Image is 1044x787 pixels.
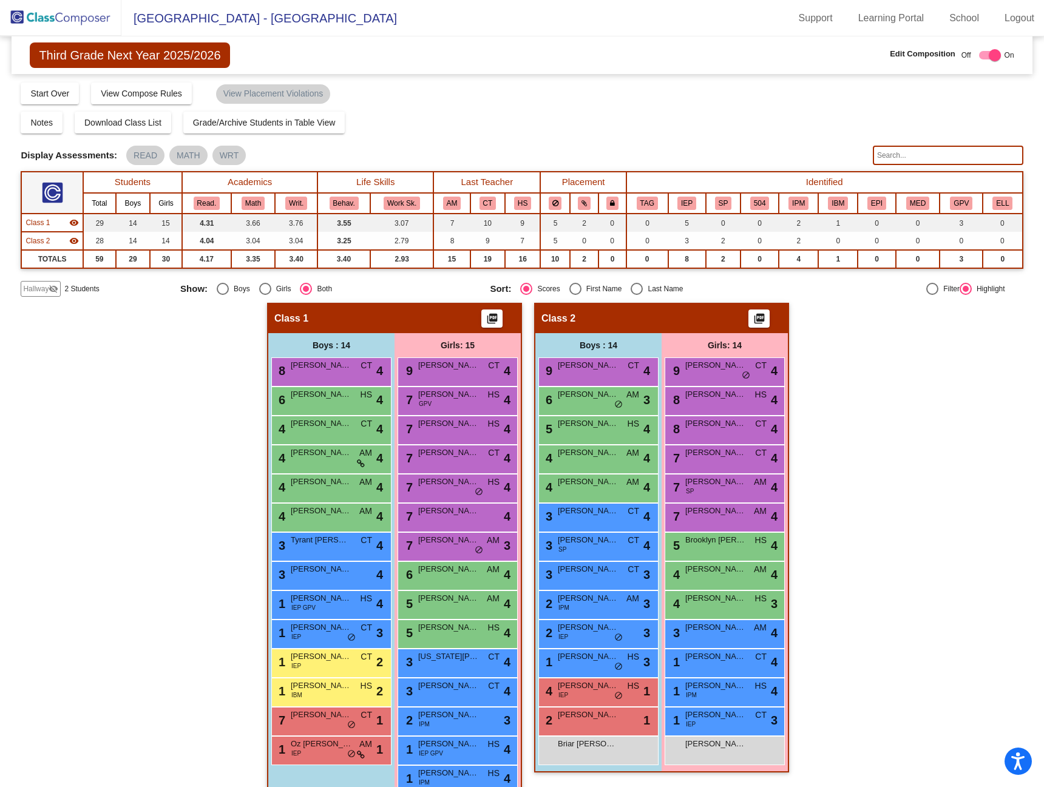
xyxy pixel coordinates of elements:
span: 7 [403,510,413,523]
span: [PERSON_NAME] [291,447,351,459]
span: 4 [643,478,650,496]
div: Highlight [972,283,1005,294]
mat-chip: View Placement Violations [216,84,330,104]
span: [PERSON_NAME] [558,447,619,459]
div: Girls [271,283,291,294]
td: 0 [598,232,626,250]
td: 0 [896,214,940,232]
span: 4 [276,422,285,436]
span: View Compose Rules [101,89,182,98]
span: 4 [771,420,778,438]
span: Class 1 [274,312,308,325]
span: 3 [276,539,285,552]
span: CT [628,534,639,547]
button: Math [242,197,265,210]
td: 0 [896,250,940,268]
button: MED [906,197,929,210]
td: 0 [741,250,779,268]
span: 4 [376,420,383,438]
td: 5 [668,214,706,232]
div: Filter [938,283,960,294]
span: Sort: [490,283,511,294]
td: 15 [433,250,470,268]
span: [PERSON_NAME] [418,563,479,575]
mat-icon: visibility [69,218,79,228]
span: [PERSON_NAME] [558,476,619,488]
span: Download Class List [84,118,161,127]
span: 5 [670,539,680,552]
span: 7 [403,451,413,465]
th: Boys [116,193,150,214]
span: AM [359,447,372,459]
span: [PERSON_NAME] [558,359,619,371]
span: [PERSON_NAME] [685,359,746,371]
span: [PERSON_NAME] [418,505,479,517]
mat-radio-group: Select an option [180,283,481,295]
span: [PERSON_NAME] [291,563,351,575]
div: Scores [532,283,560,294]
td: 0 [896,232,940,250]
mat-icon: visibility [69,236,79,246]
span: 8 [276,364,285,377]
button: SP [715,197,732,210]
span: 7 [670,481,680,494]
td: 3 [940,250,983,268]
td: 3.35 [231,250,276,268]
span: 4 [376,566,383,584]
td: 10 [540,250,570,268]
span: do_not_disturb_alt [475,545,483,555]
mat-icon: picture_as_pdf [752,312,767,329]
th: Life Skills [317,172,433,193]
span: 9 [403,364,413,377]
button: HS [514,197,531,210]
span: 4 [504,362,510,380]
span: 8 [670,393,680,407]
td: 5 [540,232,570,250]
button: Print Students Details [481,309,503,328]
span: [PERSON_NAME] [685,388,746,400]
span: 8 [670,422,680,436]
td: 3.04 [231,232,276,250]
td: 3.66 [231,214,276,232]
th: Good Parent Volunteer [940,193,983,214]
td: 0 [706,214,741,232]
a: Support [789,8,842,28]
td: Hidden teacher - No Class Name [21,214,83,232]
span: SP [686,487,694,496]
button: ELL [992,197,1012,210]
span: 7 [670,510,680,523]
td: 2 [570,250,598,268]
span: Display Assessments: [21,150,117,161]
td: 9 [505,214,540,232]
button: CT [480,197,497,210]
span: 5 [543,422,552,436]
span: AM [359,505,372,518]
mat-chip: MATH [169,146,208,165]
span: [PERSON_NAME] [418,359,479,371]
span: [PERSON_NAME] [685,476,746,488]
th: Placement [540,172,626,193]
td: 0 [858,232,895,250]
span: 4 [276,451,285,465]
button: IBM [828,197,848,210]
span: 7 [670,451,680,465]
td: 14 [116,232,150,250]
td: 2.79 [370,232,433,250]
span: Class 1 [25,217,50,228]
td: 4.17 [182,250,231,268]
span: CT [628,359,639,372]
td: 0 [570,232,598,250]
span: 7 [403,393,413,407]
th: Angie Miller [433,193,470,214]
span: 4 [771,536,778,555]
td: 15 [150,214,182,232]
td: 3 [668,232,706,250]
th: Major Medical [896,193,940,214]
span: Start Over [30,89,69,98]
span: 7 [403,481,413,494]
th: Individualized Education Plan [668,193,706,214]
span: 3 [643,391,650,409]
span: CT [755,417,767,430]
div: Last Name [643,283,683,294]
th: Last Teacher [433,172,540,193]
